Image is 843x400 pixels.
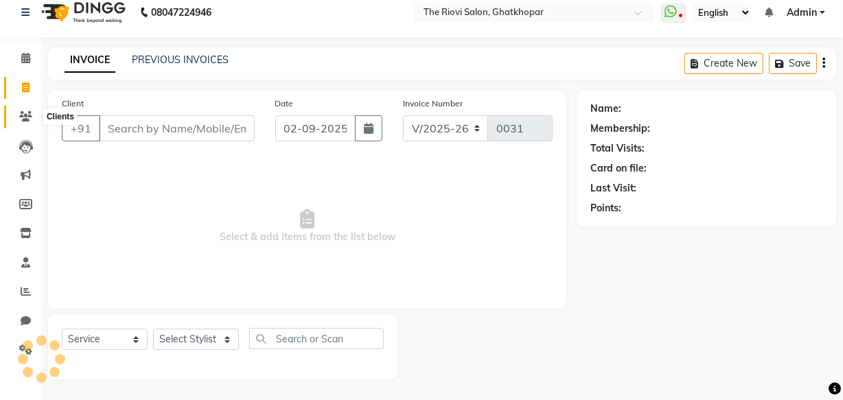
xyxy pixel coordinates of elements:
[590,102,621,116] div: Name:
[769,53,817,74] button: Save
[684,53,763,74] button: Create New
[62,97,84,110] label: Client
[590,121,650,136] div: Membership:
[62,158,553,295] span: Select & add items from the list below
[62,115,100,141] button: +91
[249,328,384,349] input: Search or Scan
[65,48,115,73] a: INVOICE
[132,54,229,66] a: PREVIOUS INVOICES
[590,161,647,176] div: Card on file:
[403,97,463,110] label: Invoice Number
[590,201,621,215] div: Points:
[787,5,817,20] span: Admin
[590,181,636,196] div: Last Visit:
[275,97,294,110] label: Date
[43,108,78,125] div: Clients
[590,141,645,156] div: Total Visits:
[99,115,255,141] input: Search by Name/Mobile/Email/Code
